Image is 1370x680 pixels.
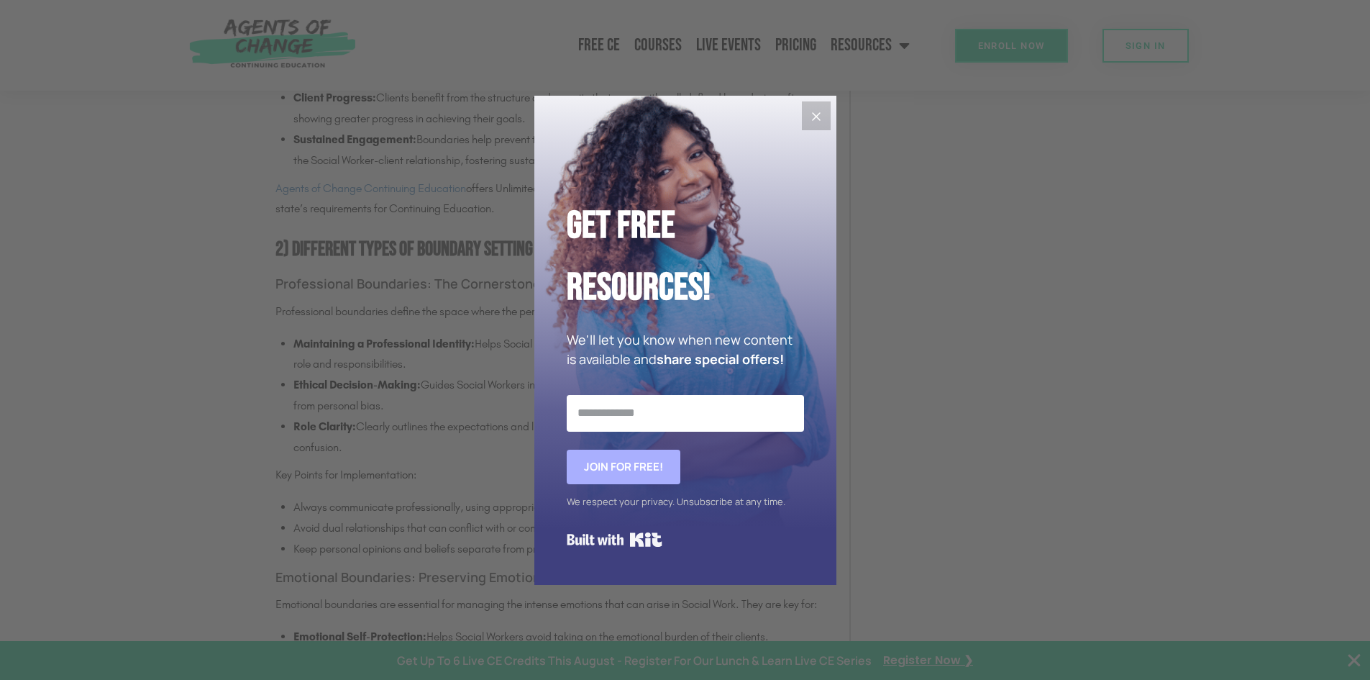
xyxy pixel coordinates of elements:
[567,195,804,319] h2: Get Free Resources!
[567,450,680,484] button: Join for FREE!
[567,527,662,553] a: Built with Kit
[657,350,784,368] strong: share special offers!
[567,395,804,431] input: Email Address
[567,330,804,369] p: We'll let you know when new content is available and
[802,101,831,130] button: Close
[567,491,804,512] div: We respect your privacy. Unsubscribe at any time.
